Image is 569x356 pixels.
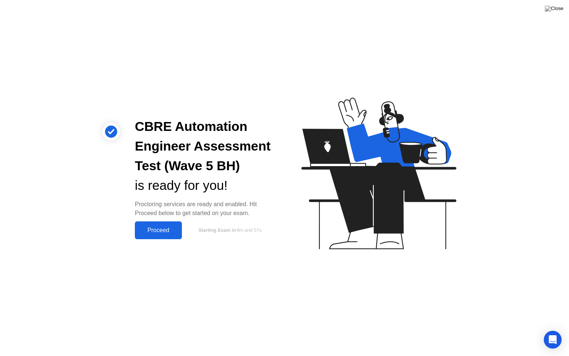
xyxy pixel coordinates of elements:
[545,6,563,11] img: Close
[237,227,262,233] span: 9m and 57s
[135,117,273,175] div: CBRE Automation Engineer Assessment Test (Wave 5 BH)
[544,331,562,349] div: Open Intercom Messenger
[135,221,182,239] button: Proceed
[186,223,273,237] button: Starting Exam in9m and 57s
[135,200,273,218] div: Proctoring services are ready and enabled. Hit Proceed below to get started on your exam.
[135,176,273,195] div: is ready for you!
[137,227,180,234] div: Proceed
